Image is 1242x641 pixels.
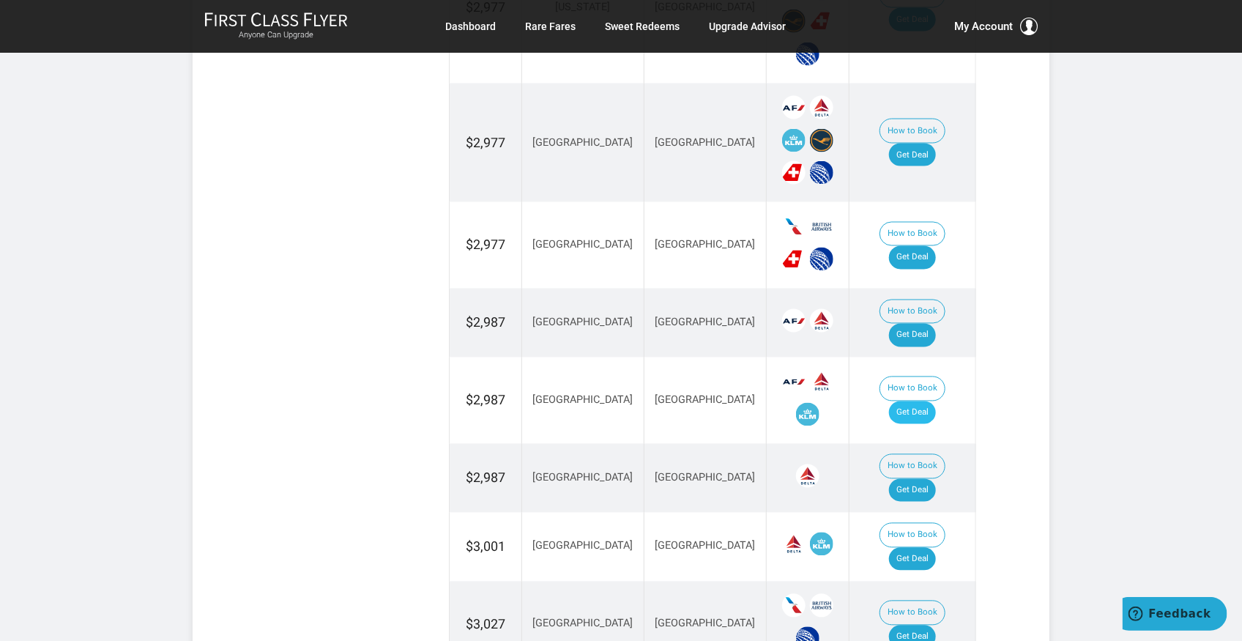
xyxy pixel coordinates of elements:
[889,144,936,167] a: Get Deal
[466,315,505,330] span: $2,987
[810,96,833,119] span: Delta Airlines
[810,215,833,239] span: British Airways
[810,594,833,618] span: British Airways
[655,239,755,251] span: [GEOGRAPHIC_DATA]
[655,136,755,149] span: [GEOGRAPHIC_DATA]
[204,30,348,40] small: Anyone Can Upgrade
[880,222,945,247] button: How to Book
[889,479,936,503] a: Get Deal
[655,316,755,329] span: [GEOGRAPHIC_DATA]
[466,470,505,486] span: $2,987
[466,135,505,150] span: $2,977
[880,454,945,479] button: How to Book
[782,96,806,119] span: Air France
[796,403,819,426] span: KLM
[532,316,633,329] span: [GEOGRAPHIC_DATA]
[782,309,806,333] span: Air France
[532,472,633,484] span: [GEOGRAPHIC_DATA]
[954,18,1013,35] span: My Account
[709,13,786,40] a: Upgrade Advisor
[810,370,833,393] span: Delta Airlines
[810,129,833,152] span: Lufthansa
[889,246,936,270] a: Get Deal
[782,129,806,152] span: KLM
[889,548,936,571] a: Get Deal
[204,12,348,27] img: First Class Flyer
[532,239,633,251] span: [GEOGRAPHIC_DATA]
[605,13,680,40] a: Sweet Redeems
[532,394,633,407] span: [GEOGRAPHIC_DATA]
[810,309,833,333] span: Delta Airlines
[655,618,755,630] span: [GEOGRAPHIC_DATA]
[1123,597,1227,634] iframe: Opens a widget where you can find more information
[466,393,505,408] span: $2,987
[796,464,819,488] span: Delta Airlines
[782,161,806,185] span: Swiss
[655,540,755,552] span: [GEOGRAPHIC_DATA]
[532,136,633,149] span: [GEOGRAPHIC_DATA]
[810,533,833,556] span: KLM
[466,539,505,555] span: $3,001
[532,540,633,552] span: [GEOGRAPHIC_DATA]
[466,237,505,253] span: $2,977
[954,18,1038,35] button: My Account
[782,215,806,239] span: American Airlines
[655,472,755,484] span: [GEOGRAPHIC_DATA]
[796,42,819,66] span: United
[782,370,806,393] span: Air France
[532,618,633,630] span: [GEOGRAPHIC_DATA]
[445,13,496,40] a: Dashboard
[466,617,505,632] span: $3,027
[880,523,945,548] button: How to Book
[810,161,833,185] span: United
[810,248,833,271] span: United
[655,394,755,407] span: [GEOGRAPHIC_DATA]
[782,248,806,271] span: Swiss
[782,533,806,556] span: Delta Airlines
[525,13,576,40] a: Rare Fares
[880,119,945,144] button: How to Book
[889,324,936,347] a: Get Deal
[782,594,806,618] span: American Airlines
[880,601,945,626] button: How to Book
[889,401,936,425] a: Get Deal
[880,300,945,325] button: How to Book
[204,12,348,41] a: First Class FlyerAnyone Can Upgrade
[880,377,945,401] button: How to Book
